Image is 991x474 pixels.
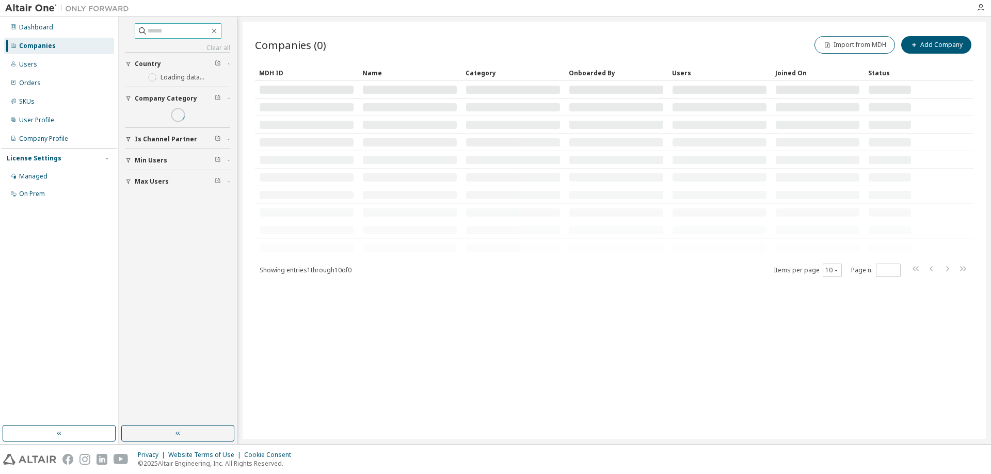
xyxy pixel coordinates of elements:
span: Min Users [135,156,167,165]
img: facebook.svg [62,454,73,465]
div: Website Terms of Use [168,451,244,459]
div: Companies [19,42,56,50]
div: Name [362,64,457,81]
button: Add Company [901,36,971,54]
button: Is Channel Partner [125,128,230,151]
div: Managed [19,172,47,181]
span: Max Users [135,177,169,186]
div: Joined On [775,64,860,81]
a: Clear all [125,44,230,52]
span: Country [135,60,161,68]
button: Country [125,53,230,75]
div: Privacy [138,451,168,459]
span: Clear filter [215,60,221,68]
button: Min Users [125,149,230,172]
div: Dashboard [19,23,53,31]
span: Clear filter [215,156,221,165]
div: Users [19,60,37,69]
span: Companies (0) [255,38,326,52]
span: Page n. [851,264,901,277]
span: Clear filter [215,177,221,186]
div: Onboarded By [569,64,664,81]
span: Is Channel Partner [135,135,197,143]
span: Company Category [135,94,197,103]
span: Showing entries 1 through 10 of 0 [260,266,351,274]
div: User Profile [19,116,54,124]
img: youtube.svg [114,454,129,465]
span: Items per page [774,264,842,277]
div: Cookie Consent [244,451,297,459]
div: Orders [19,79,41,87]
button: Import from MDH [814,36,895,54]
div: On Prem [19,190,45,198]
div: MDH ID [259,64,354,81]
button: Company Category [125,87,230,110]
span: Clear filter [215,135,221,143]
label: Loading data... [161,73,204,81]
div: License Settings [7,154,61,162]
div: Category [466,64,561,81]
img: Altair One [5,3,134,13]
div: SKUs [19,97,35,106]
button: 10 [825,266,839,274]
img: altair_logo.svg [3,454,56,465]
p: © 2025 Altair Engineering, Inc. All Rights Reserved. [138,459,297,468]
img: linkedin.svg [97,454,107,465]
div: Company Profile [19,135,68,143]
div: Users [672,64,767,81]
div: Status [868,64,912,81]
img: instagram.svg [79,454,90,465]
button: Max Users [125,170,230,193]
span: Clear filter [215,94,221,103]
